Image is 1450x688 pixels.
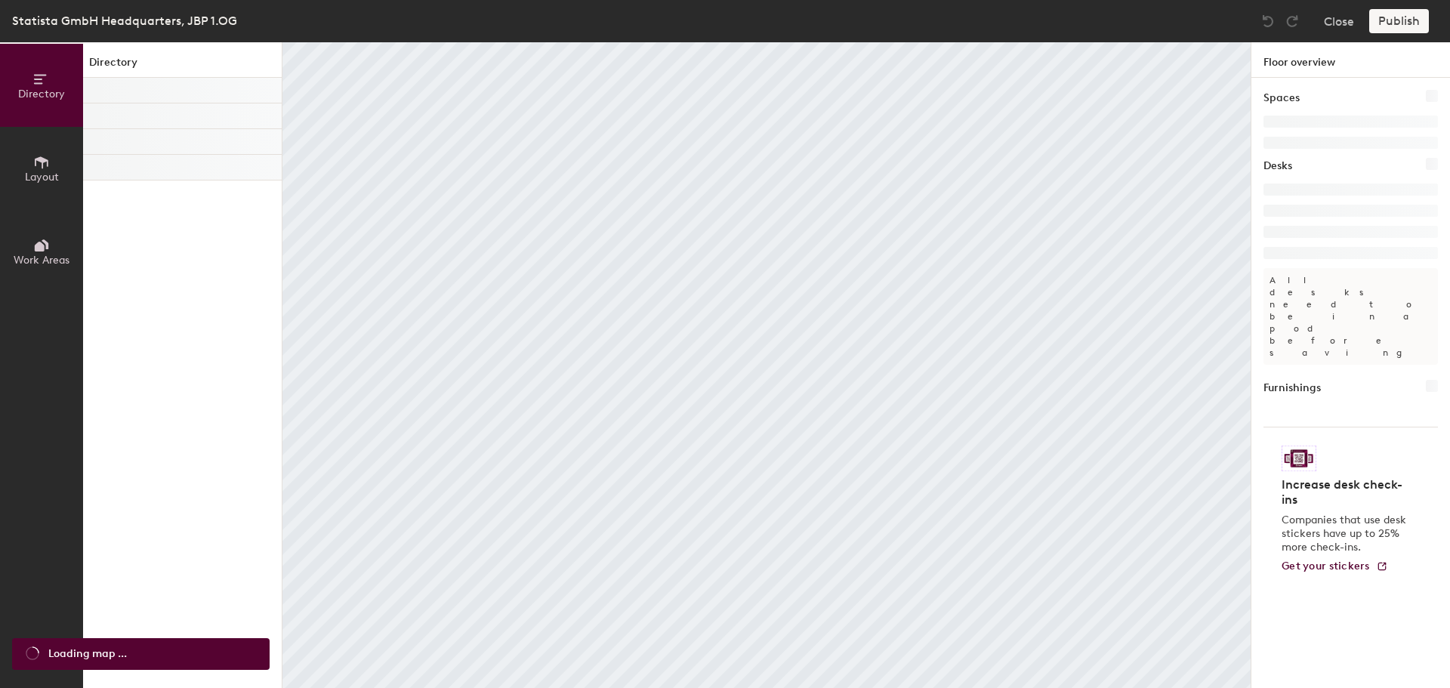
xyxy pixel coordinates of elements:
[1263,268,1438,365] p: All desks need to be in a pod before saving
[1251,42,1450,78] h1: Floor overview
[1282,477,1411,508] h4: Increase desk check-ins
[12,11,237,30] div: Statista GmbH Headquarters, JBP 1.OG
[1282,514,1411,554] p: Companies that use desk stickers have up to 25% more check-ins.
[1282,560,1370,572] span: Get your stickers
[1260,14,1276,29] img: Undo
[1263,380,1321,396] h1: Furnishings
[1324,9,1354,33] button: Close
[18,88,65,100] span: Directory
[25,171,59,184] span: Layout
[1285,14,1300,29] img: Redo
[1263,158,1292,174] h1: Desks
[282,42,1251,688] canvas: Map
[1282,446,1316,471] img: Sticker logo
[48,646,127,662] span: Loading map ...
[14,254,69,267] span: Work Areas
[83,54,282,78] h1: Directory
[1263,90,1300,106] h1: Spaces
[1282,560,1388,573] a: Get your stickers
